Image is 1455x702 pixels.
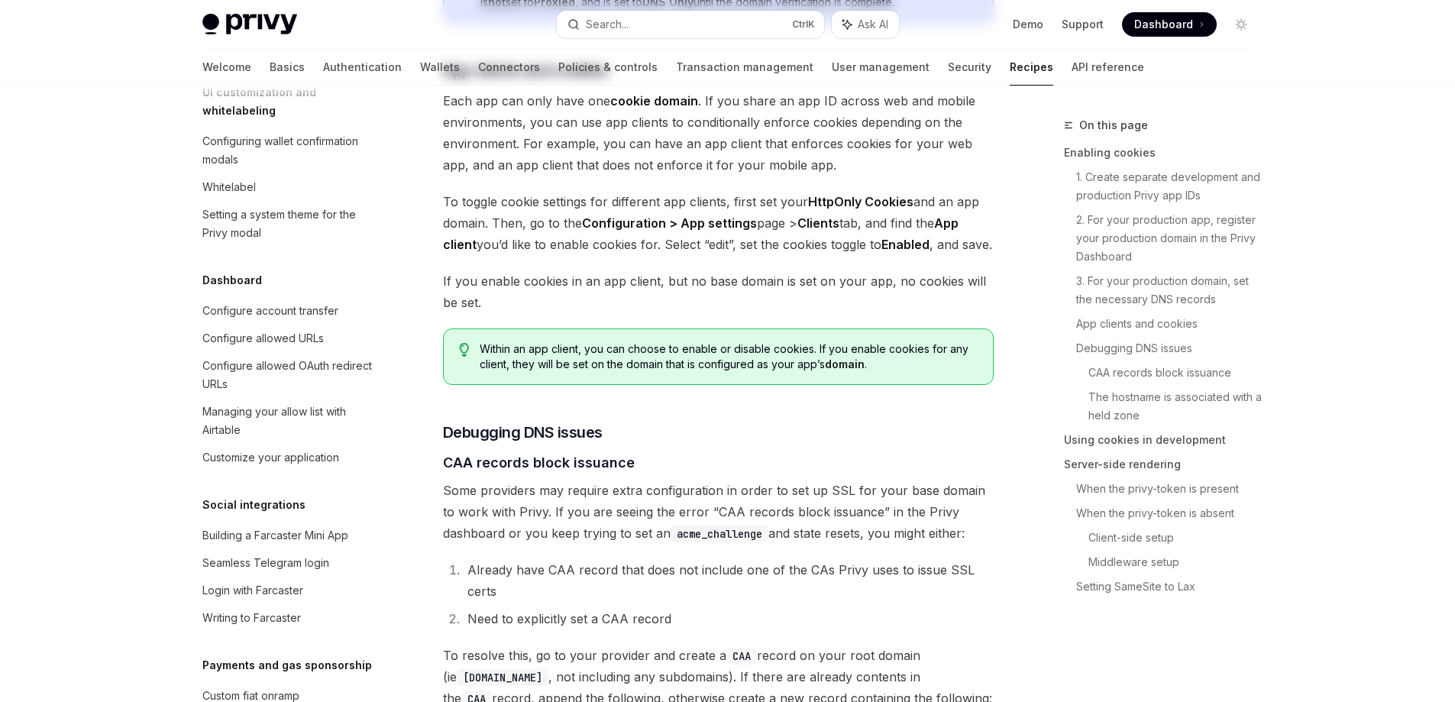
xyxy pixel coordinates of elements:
[202,403,377,439] div: Managing your allow list with Airtable
[443,191,994,255] span: To toggle cookie settings for different app clients, first set your and an app domain. Then, go t...
[671,526,768,542] code: acme_challenge
[190,549,386,577] a: Seamless Telegram login
[948,49,991,86] a: Security
[202,357,377,393] div: Configure allowed OAuth redirect URLs
[858,17,888,32] span: Ask AI
[443,480,994,544] span: Some providers may require extra configuration in order to set up SSL for your base domain to wor...
[202,205,377,242] div: Setting a system theme for the Privy modal
[190,201,386,247] a: Setting a system theme for the Privy modal
[1076,312,1266,336] a: App clients and cookies
[1064,141,1266,165] a: Enabling cookies
[1088,550,1266,574] a: Middleware setup
[1088,526,1266,550] a: Client-side setup
[1064,452,1266,477] a: Server-side rendering
[557,11,824,38] button: Search...CtrlK
[202,178,256,196] div: Whitelabel
[1076,336,1266,361] a: Debugging DNS issues
[190,297,386,325] a: Configure account transfer
[832,49,930,86] a: User management
[881,237,930,252] strong: Enabled
[202,656,372,675] h5: Payments and gas sponsorship
[825,357,865,370] strong: domain
[1079,116,1148,134] span: On this page
[1010,49,1053,86] a: Recipes
[797,215,839,231] strong: Clients
[190,577,386,604] a: Login with Farcaster
[558,49,658,86] a: Policies & controls
[726,648,757,665] code: CAA
[1072,49,1144,86] a: API reference
[1062,17,1104,32] a: Support
[190,522,386,549] a: Building a Farcaster Mini App
[676,49,813,86] a: Transaction management
[190,398,386,444] a: Managing your allow list with Airtable
[270,49,305,86] a: Basics
[420,49,460,86] a: Wallets
[1076,501,1266,526] a: When the privy-token is absent
[1229,12,1253,37] button: Toggle dark mode
[202,581,303,600] div: Login with Farcaster
[202,554,329,572] div: Seamless Telegram login
[202,329,324,348] div: Configure allowed URLs
[202,302,338,320] div: Configure account transfer
[443,452,635,473] span: CAA records block issuance
[1122,12,1217,37] a: Dashboard
[202,496,306,514] h5: Social integrations
[190,352,386,398] a: Configure allowed OAuth redirect URLs
[457,669,548,686] code: [DOMAIN_NAME]
[1088,385,1266,428] a: The hostname is associated with a held zone
[1076,269,1266,312] a: 3. For your production domain, set the necessary DNS records
[463,559,994,602] li: Already have CAA record that does not include one of the CAs Privy uses to issue SSL certs
[323,49,402,86] a: Authentication
[478,49,540,86] a: Connectors
[190,604,386,632] a: Writing to Farcaster
[202,271,262,290] h5: Dashboard
[202,448,339,467] div: Customize your application
[190,128,386,173] a: Configuring wallet confirmation modals
[443,90,994,176] span: Each app can only have one . If you share an app ID across web and mobile environments, you can u...
[190,444,386,471] a: Customize your application
[463,608,994,629] li: Need to explicitly set a CAA record
[1064,428,1266,452] a: Using cookies in development
[1076,208,1266,269] a: 2. For your production app, register your production domain in the Privy Dashboard
[202,609,301,627] div: Writing to Farcaster
[459,343,470,357] svg: Tip
[190,325,386,352] a: Configure allowed URLs
[443,422,603,443] span: Debugging DNS issues
[202,132,377,169] div: Configuring wallet confirmation modals
[1088,361,1266,385] a: CAA records block issuance
[792,18,815,31] span: Ctrl K
[610,93,698,108] strong: cookie domain
[480,341,977,372] span: Within an app client, you can choose to enable or disable cookies. If you enable cookies for any ...
[586,15,629,34] div: Search...
[190,173,386,201] a: Whitelabel
[808,194,913,209] strong: HttpOnly Cookies
[1134,17,1193,32] span: Dashboard
[832,11,899,38] button: Ask AI
[1013,17,1043,32] a: Demo
[202,49,251,86] a: Welcome
[202,526,348,545] div: Building a Farcaster Mini App
[1076,165,1266,208] a: 1. Create separate development and production Privy app IDs
[582,215,757,231] strong: Configuration > App settings
[443,270,994,313] span: If you enable cookies in an app client, but no base domain is set on your app, no cookies will be...
[202,14,297,35] img: light logo
[1076,574,1266,599] a: Setting SameSite to Lax
[1076,477,1266,501] a: When the privy-token is present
